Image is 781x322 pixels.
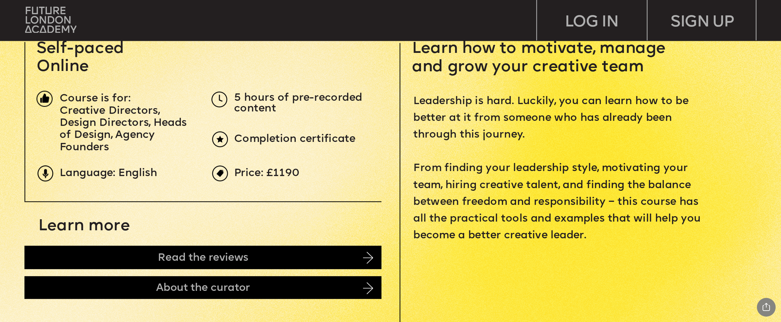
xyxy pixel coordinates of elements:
[234,134,355,144] span: Completion certificate
[757,298,776,317] div: Share
[211,92,227,108] img: upload-5dcb7aea-3d7f-4093-a867-f0427182171d.png
[363,252,373,264] img: image-14cb1b2c-41b0-4782-8715-07bdb6bd2f06.png
[234,93,365,113] span: 5 hours of pre-recorded content
[37,91,53,107] img: image-1fa7eedb-a71f-428c-a033-33de134354ef.png
[234,169,300,179] span: Price: £1190
[38,166,54,182] img: upload-9eb2eadd-7bf9-4b2b-b585-6dd8b9275b41.png
[60,106,190,153] span: Creative Directors, Design Directors, Heads of Design, Agency Founders
[25,7,76,32] img: upload-bfdffa89-fac7-4f57-a443-c7c39906ba42.png
[37,59,88,75] span: Online
[413,96,704,240] span: Leadership is hard. Luckily, you can learn how to be better at it from someone who has already be...
[212,131,228,147] img: upload-6b0d0326-a6ce-441c-aac1-c2ff159b353e.png
[412,41,670,75] span: Learn how to motivate, manage and grow your creative team
[212,166,228,182] img: upload-969c61fd-ea08-4d05-af36-d273f2608f5e.png
[60,94,131,104] span: Course is for:
[37,41,124,57] span: Self-paced
[60,169,157,179] span: Language: English
[38,218,130,234] span: Learn more
[363,282,373,294] img: image-d430bf59-61f2-4e83-81f2-655be665a85d.png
